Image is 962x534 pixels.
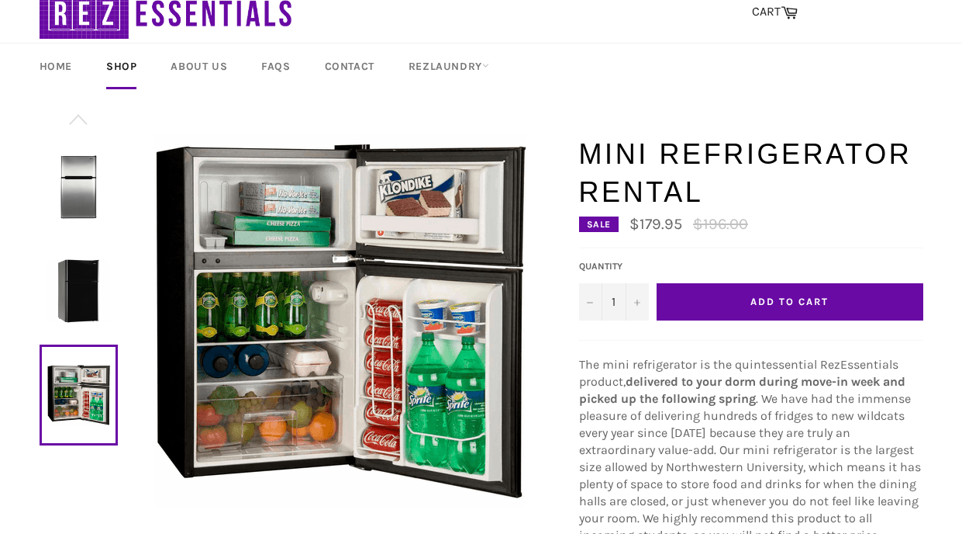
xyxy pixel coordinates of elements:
[309,43,390,89] a: Contact
[579,357,898,389] span: The mini refrigerator is the quintessential RezEssentials product,
[579,283,602,321] button: Decrease quantity
[155,43,243,89] a: About Us
[579,374,905,406] strong: delivered to your dorm during move-in week and picked up the following spring
[657,283,923,321] button: Add to Cart
[626,283,649,321] button: Increase quantity
[629,215,682,233] span: $179.95
[91,43,152,89] a: Shop
[24,43,88,89] a: Home
[579,260,649,273] label: Quantity
[693,215,748,233] s: $196.00
[246,43,305,89] a: FAQs
[154,135,526,508] img: Mini Refrigerator Rental
[750,296,828,307] span: Add to Cart
[47,155,110,218] img: Mini Refrigerator Rental
[47,259,110,322] img: Mini Refrigerator Rental
[579,135,923,212] h1: Mini Refrigerator Rental
[393,43,505,89] a: RezLaundry
[579,217,619,232] div: Sale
